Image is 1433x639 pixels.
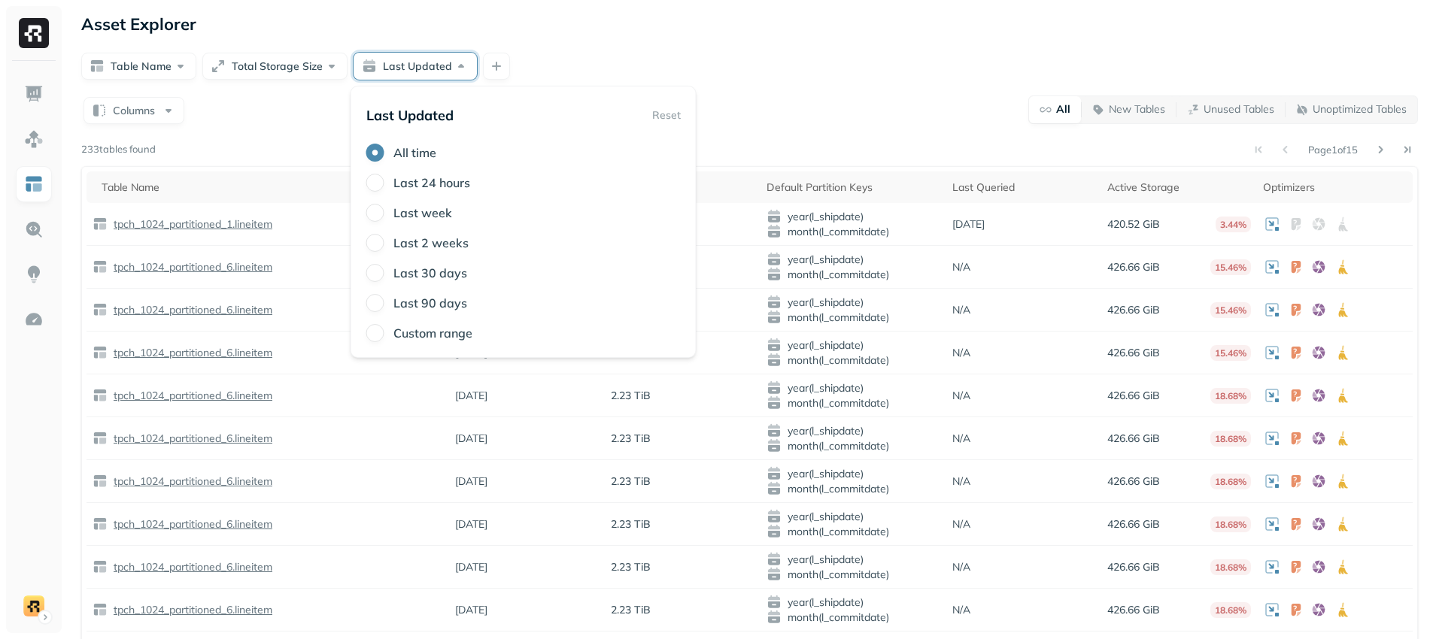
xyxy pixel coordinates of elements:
[83,97,184,124] button: Columns
[93,388,108,403] img: table
[767,524,940,539] span: month(l_commitdate)
[108,603,272,617] a: tpch_1024_partitioned_6.lineitem
[611,603,651,617] p: 2.23 TiB
[1107,346,1160,360] p: 426.66 GiB
[1109,102,1165,117] p: New Tables
[81,142,156,157] p: 233 tables found
[111,346,272,360] p: tpch_1024_partitioned_6.lineitem
[354,53,477,80] button: Last Updated
[393,326,472,341] label: Custom range
[952,180,1096,195] div: Last Queried
[93,217,108,232] img: table
[767,380,940,395] span: year(l_shipdate)
[24,84,44,104] img: Dashboard
[952,560,970,574] p: N/A
[1107,260,1160,274] p: 426.66 GiB
[1313,102,1407,117] p: Unoptimized Tables
[111,303,272,317] p: tpch_1024_partitioned_6.lineitem
[111,603,272,617] p: tpch_1024_partitioned_6.lineitem
[767,395,940,410] span: month(l_commitdate)
[24,174,44,194] img: Asset Explorer
[108,474,272,489] a: tpch_1024_partitioned_6.lineitem
[81,53,196,80] button: Table Name
[393,175,470,190] label: Last 24 hours
[611,560,651,574] p: 2.23 TiB
[93,302,108,317] img: table
[767,481,940,496] span: month(l_commitdate)
[393,235,469,250] label: Last 2 weeks
[393,145,436,160] label: All time
[108,346,272,360] a: tpch_1024_partitioned_6.lineitem
[1107,432,1160,446] p: 426.66 GiB
[108,517,272,531] a: tpch_1024_partitioned_6.lineitem
[455,603,487,617] p: [DATE]
[1210,259,1251,275] p: 15.46%
[455,432,487,446] p: [DATE]
[93,602,108,617] img: table
[202,53,348,80] button: Total Storage Size
[1210,516,1251,532] p: 18.68%
[81,14,196,35] p: Asset Explorer
[1107,180,1251,195] div: Active Storage
[611,432,651,446] p: 2.23 TiB
[767,353,940,368] span: month(l_commitdate)
[111,560,272,574] p: tpch_1024_partitioned_6.lineitem
[1107,217,1160,232] p: 420.52 GiB
[455,389,487,403] p: [DATE]
[1308,143,1358,156] p: Page 1 of 15
[111,432,272,446] p: tpch_1024_partitioned_6.lineitem
[108,217,272,232] a: tpch_1024_partitioned_1.lineitem
[19,18,49,48] img: Ryft
[1107,517,1160,531] p: 426.66 GiB
[1216,217,1251,232] p: 3.44%
[455,474,487,489] p: [DATE]
[1210,602,1251,618] p: 18.68%
[1210,559,1251,575] p: 18.68%
[767,552,940,567] span: year(l_shipdate)
[111,217,272,232] p: tpch_1024_partitioned_1.lineitem
[1263,180,1407,195] div: Optimizers
[93,516,108,531] img: table
[1210,345,1251,361] p: 15.46%
[767,180,940,195] div: Default Partition Keys
[952,389,970,403] p: N/A
[24,265,44,284] img: Insights
[455,560,487,574] p: [DATE]
[111,260,272,274] p: tpch_1024_partitioned_6.lineitem
[1210,388,1251,404] p: 18.68%
[767,595,940,610] span: year(l_shipdate)
[767,338,940,353] span: year(l_shipdate)
[1210,431,1251,447] p: 18.68%
[767,610,940,625] span: month(l_commitdate)
[767,438,940,453] span: month(l_commitdate)
[1107,474,1160,489] p: 426.66 GiB
[93,431,108,446] img: table
[24,220,44,239] img: Query Explorer
[611,517,651,531] p: 2.23 TiB
[93,559,108,574] img: table
[93,259,108,274] img: table
[611,474,651,489] p: 2.23 TiB
[1107,303,1160,317] p: 426.66 GiB
[102,180,443,195] div: Table Name
[767,267,940,282] span: month(l_commitdate)
[611,389,651,403] p: 2.23 TiB
[393,205,452,220] label: Last week
[952,432,970,446] p: N/A
[767,252,940,267] span: year(l_shipdate)
[108,303,272,317] a: tpch_1024_partitioned_6.lineitem
[767,295,940,310] span: year(l_shipdate)
[1107,560,1160,574] p: 426.66 GiB
[111,389,272,403] p: tpch_1024_partitioned_6.lineitem
[366,107,454,124] p: Last Updated
[952,217,985,232] p: [DATE]
[23,595,44,616] img: demo
[952,474,970,489] p: N/A
[93,345,108,360] img: table
[767,209,940,224] span: year(l_shipdate)
[93,474,108,489] img: table
[1210,474,1251,489] p: 18.68%
[1107,389,1160,403] p: 426.66 GiB
[108,432,272,446] a: tpch_1024_partitioned_6.lineitem
[1210,302,1251,318] p: 15.46%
